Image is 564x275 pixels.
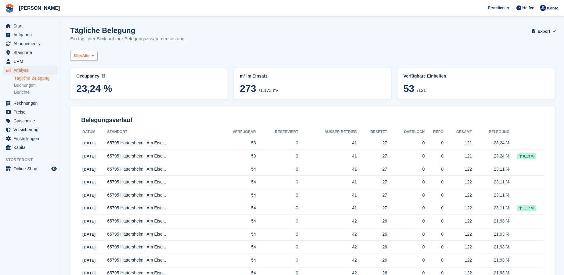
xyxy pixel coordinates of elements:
a: menu [3,66,58,74]
div: 1,17 % [517,205,536,211]
span: [DATE] [82,167,96,172]
span: Export [538,28,550,34]
div: 27 [357,140,387,146]
div: 26 [357,218,387,224]
div: 26 [357,244,387,250]
td: 122 [443,241,472,254]
span: [DATE] [82,154,96,158]
td: 0 [256,163,298,176]
td: 0 [256,150,298,163]
td: 122 [443,215,472,228]
th: Overlock [387,127,425,137]
img: stora-icon-8386f47178a22dfd0bd8f6a31ec36ba5ce8667c1dd55bd0f319d3a0aa187defe.svg [5,4,14,13]
a: menu [3,48,58,57]
span: /1.173 m² [259,88,278,93]
div: 0 [425,179,444,185]
td: 23,11 % [472,163,509,176]
td: 21,93 % [472,241,509,254]
a: menu [3,134,58,143]
td: 121 [443,150,472,163]
div: 27 [357,192,387,198]
th: Verfügbar [214,127,256,137]
th: Repo [425,127,444,137]
td: 122 [443,254,472,267]
button: Site: Alle [70,51,98,61]
td: 65795 Hattersheim | Am Eise... [107,189,214,202]
th: Besetzt [357,127,387,137]
td: 54 [214,254,256,267]
a: Speisekarte [3,165,58,173]
td: 54 [214,189,256,202]
abbr: Aktueller Prozentsatz der belegten oder überlasteten Einheiten [403,73,549,79]
span: Site: [74,53,82,59]
div: 0 [425,166,444,172]
td: 122 [443,163,472,176]
span: CRM [13,57,50,66]
div: 0 [425,231,444,237]
td: 23,24 % [472,150,509,163]
span: /121 [417,88,426,93]
a: menu [3,22,58,30]
td: 65795 Hattersheim | Am Eise... [107,241,214,254]
td: 121 [443,137,472,150]
div: 26 [357,231,387,237]
img: Thomas Lerch [540,5,546,11]
td: 42 [298,254,357,267]
div: 0 [387,166,425,172]
div: 0 [387,140,425,146]
span: [DATE] [82,180,96,184]
a: menu [3,108,58,116]
span: Start [13,22,50,30]
span: Gutscheine [13,117,50,125]
a: menu [3,39,58,48]
span: Abonnements [13,39,50,48]
span: [DATE] [82,245,96,249]
td: 21,93 % [472,228,509,241]
div: 0 [425,244,444,250]
span: Erstellen [488,5,504,11]
td: 53 [214,137,256,150]
span: 53 [403,83,414,94]
td: 122 [443,189,472,202]
div: 27 [357,166,387,172]
td: 54 [214,176,256,189]
div: 27 [357,205,387,211]
td: 122 [443,228,472,241]
td: 65795 Hattersheim | Am Eise... [107,202,214,215]
td: 65795 Hattersheim | Am Eise... [107,228,214,241]
td: 0 [256,254,298,267]
div: 0 [387,257,425,263]
td: 41 [298,202,357,215]
td: 41 [298,137,357,150]
a: menu [3,99,58,107]
span: Konto [547,5,559,11]
div: 0 [425,140,444,146]
td: 65795 Hattersheim | Am Eise... [107,150,214,163]
td: 42 [298,241,357,254]
div: 27 [357,153,387,159]
td: 0 [256,241,298,254]
th: Außer Betrieb [298,127,357,137]
th: Standort [107,127,214,137]
div: 0,13 % [517,153,536,159]
h1: Tägliche Belegung [70,26,186,34]
td: 23,11 % [472,202,509,215]
td: 21,93 % [472,215,509,228]
td: 21,93 % [472,254,509,267]
div: 0 [425,192,444,198]
span: Alle [82,53,89,59]
td: 42 [298,215,357,228]
a: [PERSON_NAME] [16,3,62,13]
td: 23,11 % [472,189,509,202]
a: Tägliche Belegung [14,75,58,81]
a: menu [3,117,58,125]
span: Preise [13,108,50,116]
span: [DATE] [82,206,96,210]
a: Vorschau-Shop [50,165,58,172]
td: 0 [256,228,298,241]
span: Einstellungen [13,134,50,143]
span: Standorte [13,48,50,57]
div: 27 [357,179,387,185]
a: Buchungen [14,82,58,88]
span: [DATE] [82,193,96,197]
